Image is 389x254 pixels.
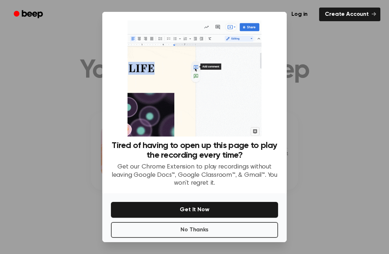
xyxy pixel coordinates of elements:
[111,141,278,160] h3: Tired of having to open up this page to play the recording every time?
[111,163,278,188] p: Get our Chrome Extension to play recordings without leaving Google Docs™, Google Classroom™, & Gm...
[111,202,278,218] button: Get It Now
[284,6,315,23] a: Log in
[9,8,49,22] a: Beep
[128,20,261,137] img: Beep extension in action
[111,222,278,238] button: No Thanks
[319,8,380,21] a: Create Account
